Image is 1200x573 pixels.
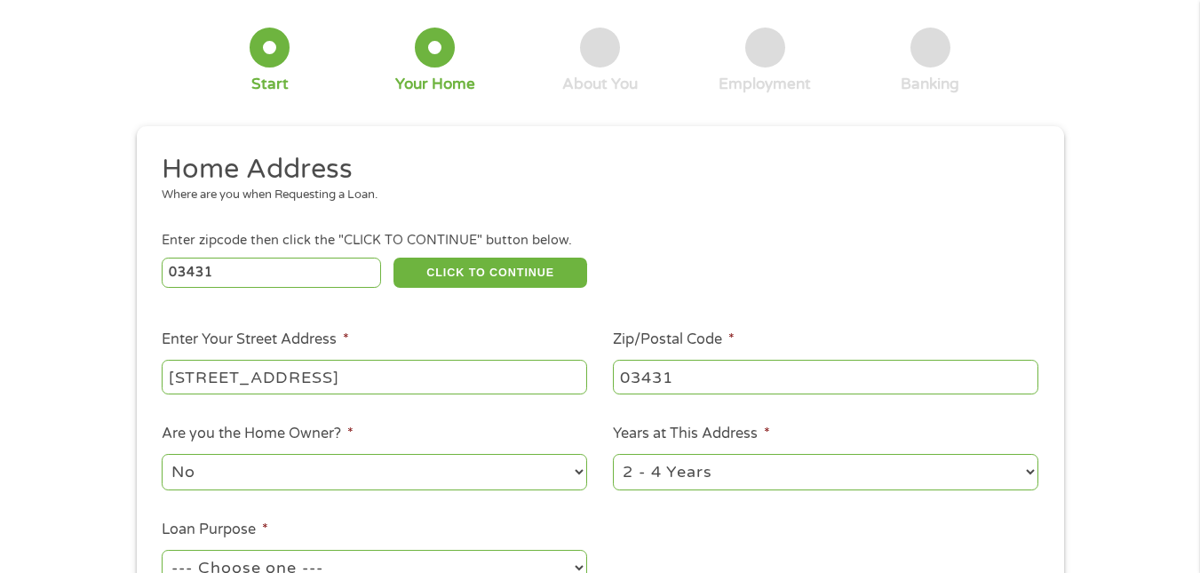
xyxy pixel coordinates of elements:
label: Years at This Address [613,425,770,443]
div: Your Home [395,75,475,94]
div: Start [251,75,289,94]
div: Banking [901,75,959,94]
div: Where are you when Requesting a Loan. [162,187,1025,204]
div: Employment [719,75,811,94]
h2: Home Address [162,152,1025,187]
div: About You [562,75,638,94]
input: 1 Main Street [162,360,587,394]
button: CLICK TO CONTINUE [393,258,587,288]
label: Zip/Postal Code [613,330,735,349]
label: Are you the Home Owner? [162,425,354,443]
label: Enter Your Street Address [162,330,349,349]
input: Enter Zipcode (e.g 01510) [162,258,381,288]
div: Enter zipcode then click the "CLICK TO CONTINUE" button below. [162,231,1037,251]
label: Loan Purpose [162,521,268,539]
